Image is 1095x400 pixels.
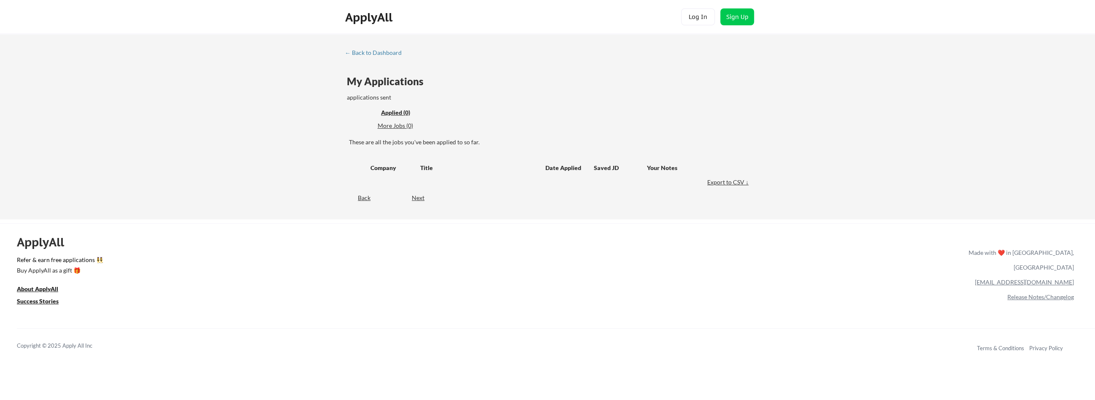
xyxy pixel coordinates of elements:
button: Log In [681,8,715,25]
div: Applied (0) [381,108,436,117]
div: Back [345,194,370,202]
div: ← Back to Dashboard [345,50,408,56]
a: Success Stories [17,297,70,307]
div: My Applications [347,76,430,86]
div: These are job applications we think you'd be a good fit for, but couldn't apply you to automatica... [377,122,439,130]
u: About ApplyAll [17,285,58,292]
a: [EMAIL_ADDRESS][DOMAIN_NAME] [975,278,1074,286]
div: Your Notes [647,164,743,172]
button: Sign Up [720,8,754,25]
div: Company [370,164,413,172]
div: Buy ApplyAll as a gift 🎁 [17,268,101,273]
div: Title [420,164,537,172]
a: Privacy Policy [1029,345,1063,351]
div: These are all the jobs you've been applied to so far. [349,138,751,146]
a: Buy ApplyAll as a gift 🎁 [17,266,101,276]
a: ← Back to Dashboard [345,49,408,58]
a: Release Notes/Changelog [1007,293,1074,300]
div: These are all the jobs you've been applied to so far. [381,108,436,117]
div: Made with ❤️ in [GEOGRAPHIC_DATA], [GEOGRAPHIC_DATA] [965,245,1074,275]
u: Success Stories [17,297,59,305]
div: Copyright © 2025 Apply All Inc [17,342,114,350]
div: ApplyAll [345,10,395,24]
a: About ApplyAll [17,284,70,295]
div: applications sent [347,93,510,102]
div: Next [412,194,434,202]
a: Terms & Conditions [977,345,1024,351]
a: Refer & earn free applications 👯‍♀️ [17,257,792,266]
div: ApplyAll [17,235,74,249]
div: Date Applied [545,164,582,172]
div: Export to CSV ↓ [707,178,751,186]
div: More Jobs (0) [377,122,439,130]
div: Saved JD [594,160,647,175]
